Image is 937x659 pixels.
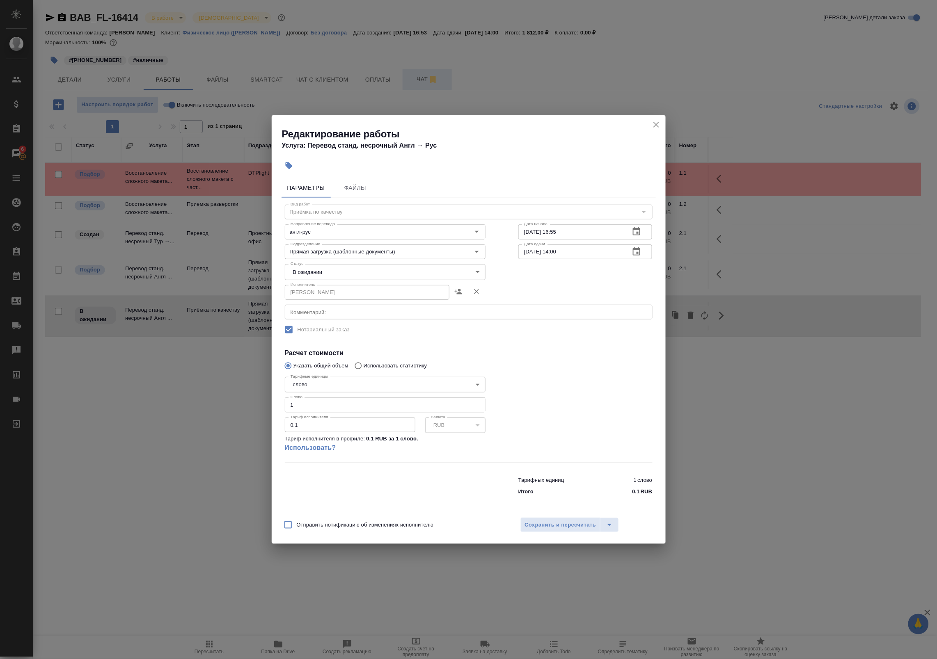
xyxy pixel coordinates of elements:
div: слово [285,377,486,392]
button: close [650,119,662,131]
span: Файлы [336,183,375,193]
p: Тарифных единиц [518,476,564,484]
h4: Расчет стоимости [285,348,653,358]
button: Сохранить и пересчитать [520,518,601,532]
button: Добавить тэг [280,157,298,175]
div: В ожидании [285,264,486,280]
h2: Редактирование работы [282,128,666,141]
span: Параметры [286,183,326,193]
button: В ожидании [291,269,325,276]
p: 1 [634,476,637,484]
span: Отправить нотификацию об изменениях исполнителю [297,521,434,529]
button: RUB [431,422,447,429]
button: Удалить [467,282,486,301]
p: RUB [641,488,653,496]
button: Назначить [449,282,467,301]
p: 0.1 RUB за 1 слово . [366,435,418,443]
h4: Услуга: Перевод станд. несрочный Англ → Рус [282,141,666,150]
p: слово [637,476,652,484]
span: Сохранить и пересчитать [525,520,596,530]
a: Использовать? [285,443,486,453]
button: слово [291,381,310,388]
button: Open [471,246,483,258]
p: Итого [518,488,534,496]
p: Тариф исполнителя в профиле: [285,435,365,443]
p: 0.1 [632,488,640,496]
div: RUB [425,417,486,433]
span: Нотариальный заказ [298,326,350,334]
button: Open [471,226,483,237]
div: split button [520,518,619,532]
